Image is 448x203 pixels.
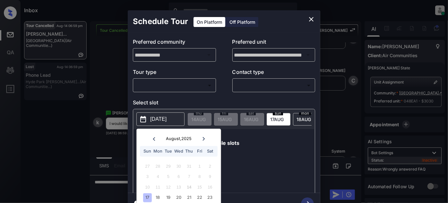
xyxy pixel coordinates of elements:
div: Not available Tuesday, August 5th, 2025 [164,172,173,181]
div: Not available Friday, August 8th, 2025 [195,172,204,181]
div: Not available Friday, August 1st, 2025 [195,162,204,171]
span: mon [299,111,311,115]
div: Not available Thursday, July 31st, 2025 [185,162,194,171]
div: date-select [293,113,317,126]
div: Not available Wednesday, August 6th, 2025 [174,172,183,181]
p: [DATE] [150,115,167,123]
div: Not available Sunday, July 27th, 2025 [143,162,152,171]
div: Not available Wednesday, August 13th, 2025 [174,183,183,191]
button: [DATE] [136,112,185,126]
div: Not available Saturday, August 2nd, 2025 [206,162,214,171]
div: Not available Sunday, August 10th, 2025 [143,183,152,191]
p: Tour type [133,68,216,78]
div: On Platform [194,17,225,27]
p: *Available time slots [142,129,315,140]
div: Sat [206,147,214,156]
div: Not available Tuesday, July 29th, 2025 [164,162,173,171]
div: Not available Sunday, August 3rd, 2025 [143,172,152,181]
div: Wed [174,147,183,156]
div: August , 2025 [166,137,192,141]
div: Off Platform [226,17,258,27]
div: Tue [164,147,173,156]
span: sun [273,111,283,115]
div: Sun [143,147,152,156]
span: 18 AUG [297,117,311,122]
button: close [305,13,318,26]
div: Not available Saturday, August 16th, 2025 [206,183,214,191]
div: Thu [185,147,194,156]
p: Select slot [133,99,315,109]
p: Contact type [232,68,315,78]
div: Not available Tuesday, August 12th, 2025 [164,183,173,191]
div: Mon [153,147,162,156]
div: Fri [195,147,204,156]
div: Not available Wednesday, July 30th, 2025 [174,162,183,171]
div: Not available Thursday, August 14th, 2025 [185,183,194,191]
div: date-select [267,113,290,126]
div: Not available Monday, August 4th, 2025 [153,172,162,181]
div: Not available Monday, July 28th, 2025 [153,162,162,171]
div: Not available Thursday, August 7th, 2025 [185,172,194,181]
p: Preferred community [133,38,216,48]
div: Not available Friday, August 15th, 2025 [195,183,204,191]
span: 17 AUG [270,117,284,122]
div: Not available Saturday, August 9th, 2025 [206,172,214,181]
h2: Schedule Tour [128,10,193,33]
div: Not available Monday, August 11th, 2025 [153,183,162,191]
p: Preferred unit [232,38,315,48]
